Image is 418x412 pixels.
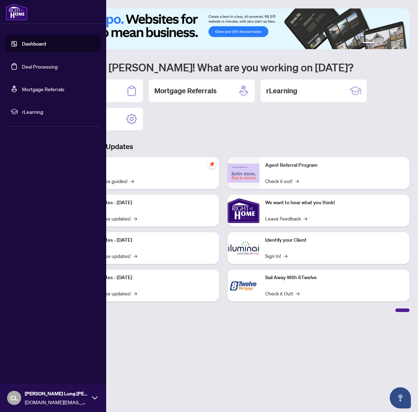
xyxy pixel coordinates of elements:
[265,214,307,222] a: Leave Feedback→
[265,274,404,282] p: Sail Away With 8Twelve
[154,86,217,96] h2: Mortgage Referrals
[74,236,213,244] p: Platform Updates - [DATE]
[74,274,213,282] p: Platform Updates - [DATE]
[37,8,410,49] img: Slide 0
[74,161,213,169] p: Self-Help
[6,4,28,20] img: logo
[383,42,385,45] button: 3
[133,289,137,297] span: →
[377,42,380,45] button: 2
[22,63,58,70] a: Deal Processing
[265,289,299,297] a: Check it Out!→
[390,387,411,408] button: Open asap
[296,289,299,297] span: →
[228,195,259,226] img: We want to hear what you think!
[228,232,259,264] img: Identify your Client
[304,214,307,222] span: →
[265,161,404,169] p: Agent Referral Program
[228,164,259,183] img: Agent Referral Program
[22,108,96,116] span: rLearning
[265,252,287,260] a: Sign In!→
[22,86,64,92] a: Mortgage Referrals
[25,390,88,398] span: [PERSON_NAME] Lung [PERSON_NAME]
[25,398,88,406] span: [DOMAIN_NAME][EMAIL_ADDRESS][DOMAIN_NAME]
[22,41,46,47] a: Dashboard
[400,42,402,45] button: 6
[265,199,404,207] p: We want to hear what you think!
[363,42,374,45] button: 1
[37,60,410,74] h1: Welcome back [PERSON_NAME]! What are you working on [DATE]?
[74,199,213,207] p: Platform Updates - [DATE]
[295,177,299,185] span: →
[10,393,18,403] span: CL
[228,270,259,301] img: Sail Away With 8Twelve
[130,177,134,185] span: →
[208,160,216,169] span: pushpin
[284,252,287,260] span: →
[133,252,137,260] span: →
[37,142,410,152] h3: Brokerage & Industry Updates
[133,214,137,222] span: →
[265,236,404,244] p: Identify your Client
[388,42,391,45] button: 4
[265,177,299,185] a: Check it out!→
[266,86,297,96] h2: rLearning
[394,42,397,45] button: 5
